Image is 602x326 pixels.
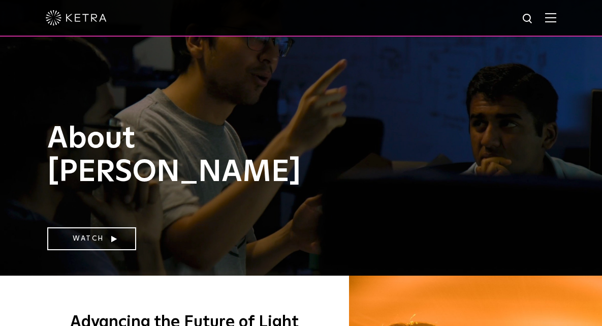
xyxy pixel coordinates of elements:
[47,122,316,215] h1: About [PERSON_NAME]
[47,227,136,250] a: Watch
[545,13,556,22] img: Hamburger%20Nav.svg
[46,10,107,25] img: ketra-logo-2019-white
[522,13,534,25] img: search icon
